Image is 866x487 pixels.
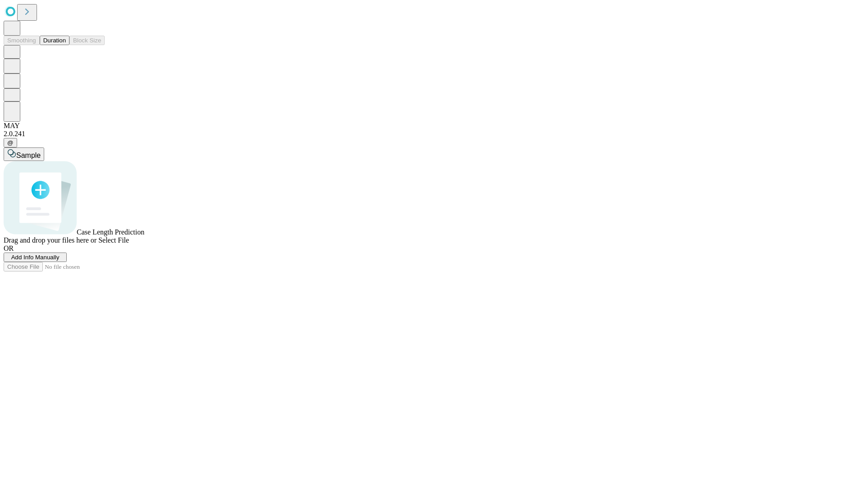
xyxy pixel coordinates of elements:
[4,147,44,161] button: Sample
[4,236,97,244] span: Drag and drop your files here or
[4,130,862,138] div: 2.0.241
[16,152,41,159] span: Sample
[4,244,14,252] span: OR
[4,36,40,45] button: Smoothing
[98,236,129,244] span: Select File
[7,139,14,146] span: @
[40,36,69,45] button: Duration
[4,253,67,262] button: Add Info Manually
[77,228,144,236] span: Case Length Prediction
[11,254,60,261] span: Add Info Manually
[4,138,17,147] button: @
[69,36,105,45] button: Block Size
[4,122,862,130] div: MAY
